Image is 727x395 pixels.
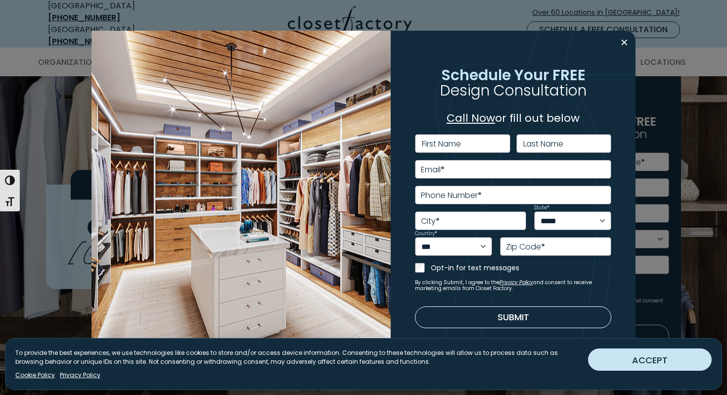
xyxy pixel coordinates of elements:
[421,166,445,174] label: Email
[440,80,587,101] span: Design Consultation
[421,192,482,199] label: Phone Number
[447,110,495,126] a: Call Now
[60,371,100,380] a: Privacy Policy
[523,140,563,148] label: Last Name
[91,31,391,365] img: Walk in closet with island
[15,371,55,380] a: Cookie Policy
[415,280,612,292] small: By clicking Submit, I agree to the and consent to receive marketing emails from Closet Factory.
[441,64,586,85] span: Schedule Your FREE
[422,140,461,148] label: First Name
[415,306,612,328] button: Submit
[415,110,612,126] p: or fill out below
[588,348,712,371] button: ACCEPT
[431,263,612,273] label: Opt-in for text messages
[506,243,545,251] label: Zip Code
[421,217,440,225] label: City
[415,231,437,236] label: Country
[617,35,632,50] button: Close modal
[534,205,549,210] label: State
[15,348,580,366] p: To provide the best experiences, we use technologies like cookies to store and/or access device i...
[500,279,533,286] a: Privacy Policy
